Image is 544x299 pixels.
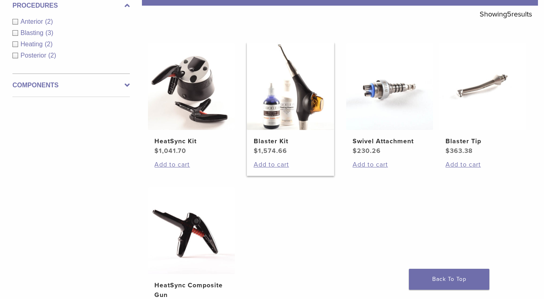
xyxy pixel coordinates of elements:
span: 5 [507,10,511,19]
bdi: 1,574.66 [254,147,287,155]
span: (2) [48,52,56,59]
a: Swivel AttachmentSwivel Attachment $230.26 [346,43,433,155]
span: (2) [45,18,53,25]
a: Back To Top [409,269,489,290]
bdi: 230.26 [353,147,381,155]
span: $ [154,147,159,155]
label: Procedures [12,1,130,10]
img: Swivel Attachment [346,43,433,130]
bdi: 1,041.70 [154,147,186,155]
a: Add to cart: “Blaster Tip” [445,160,519,169]
a: Add to cart: “Blaster Kit” [254,160,328,169]
a: Blaster KitBlaster Kit $1,574.66 [247,43,334,155]
h2: Swivel Attachment [353,136,427,146]
h2: HeatSync Kit [154,136,228,146]
span: Posterior [21,52,48,59]
h2: Blaster Tip [445,136,519,146]
a: HeatSync KitHeatSync Kit $1,041.70 [148,43,235,155]
span: Heating [21,41,45,47]
h2: Blaster Kit [254,136,328,146]
img: HeatSync Composite Gun [148,187,235,274]
label: Components [12,80,130,90]
span: (2) [45,41,53,47]
img: Blaster Kit [247,43,334,130]
span: Blasting [21,29,45,36]
bdi: 363.38 [445,147,473,155]
span: $ [254,147,258,155]
p: Showing results [480,6,532,23]
span: (3) [45,29,53,36]
span: $ [445,147,450,155]
a: Add to cart: “HeatSync Kit” [154,160,228,169]
span: $ [353,147,357,155]
img: Blaster Tip [439,43,526,130]
a: Add to cart: “Swivel Attachment” [353,160,427,169]
a: Blaster TipBlaster Tip $363.38 [439,43,526,155]
img: HeatSync Kit [148,43,235,130]
span: Anterior [21,18,45,25]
